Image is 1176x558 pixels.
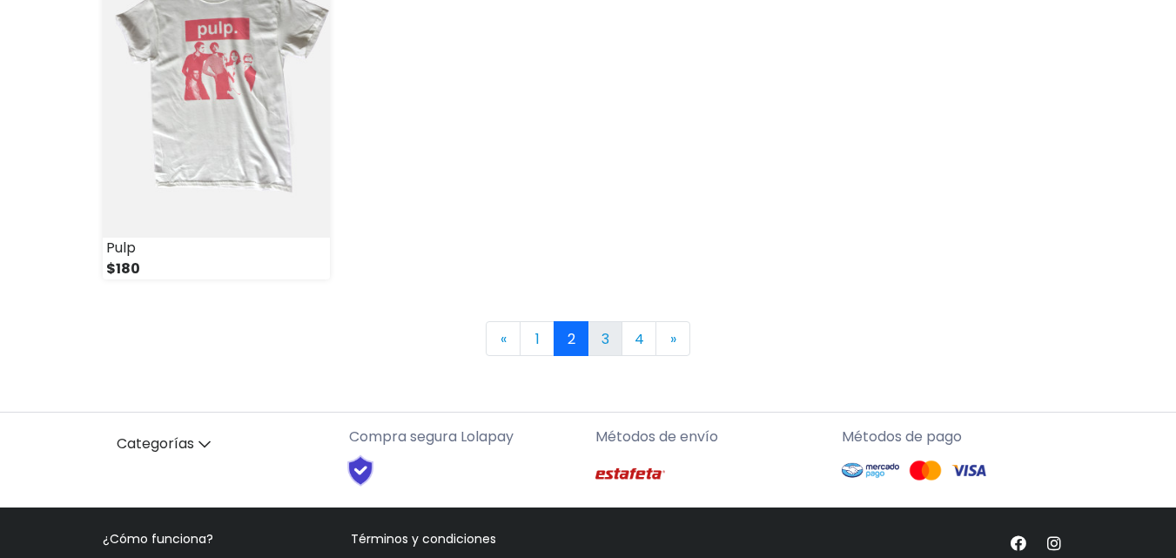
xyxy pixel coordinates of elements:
[588,321,622,356] a: 3
[351,530,496,548] a: Términos y condiciones
[842,427,1074,447] p: Métodos de pago
[595,427,828,447] p: Métodos de envío
[103,321,1074,356] nav: Page navigation
[842,454,900,487] img: Mercado Pago Logo
[501,329,507,349] span: «
[103,427,335,462] a: Categorías
[103,530,213,548] a: ¿Cómo funciona?
[103,238,330,259] div: Pulp
[908,460,943,481] img: Mastercard Logo
[951,460,986,481] img: Visa Logo
[486,321,521,356] a: Previous
[332,454,390,487] img: Shield Logo
[655,321,690,356] a: Next
[622,321,656,356] a: 4
[554,321,588,356] a: 2
[595,454,665,494] img: Estafeta Logo
[349,427,581,447] p: Compra segura Lolapay
[670,329,676,349] span: »
[520,321,554,356] a: 1
[103,259,330,279] div: $180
